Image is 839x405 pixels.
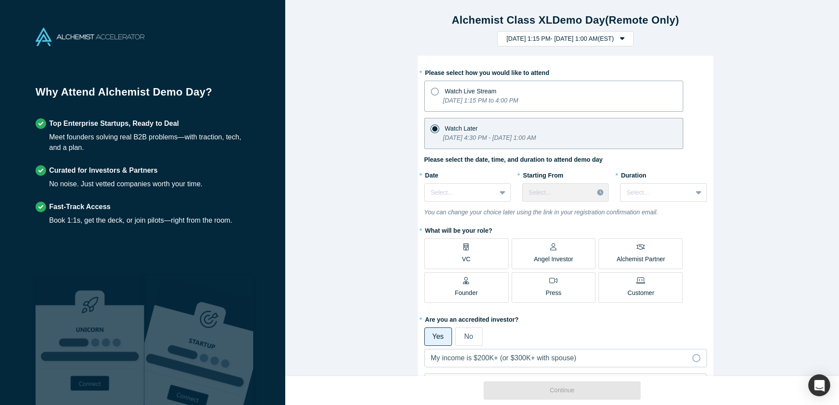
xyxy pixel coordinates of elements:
strong: Fast-Track Access [49,203,111,210]
label: Please select the date, time, and duration to attend demo day [424,155,603,164]
label: What will be your role? [424,223,707,235]
button: [DATE] 1:15 PM- [DATE] 1:00 AM(EST) [497,31,634,46]
label: Starting From [522,168,563,180]
p: Founder [455,288,477,298]
label: Please select how you would like to attend [424,65,707,78]
p: Customer [627,288,654,298]
img: Robust Technologies [36,276,144,405]
div: No noise. Just vetted companies worth your time. [49,179,203,189]
span: Watch Later [445,125,478,132]
i: [DATE] 1:15 PM to 4:00 PM [443,97,519,104]
span: No [464,333,473,340]
strong: Curated for Investors & Partners [49,167,158,174]
p: Press [546,288,562,298]
img: Alchemist Accelerator Logo [36,28,144,46]
strong: Top Enterprise Startups, Ready to Deal [49,120,179,127]
label: Duration [620,168,706,180]
strong: Alchemist Class XL Demo Day (Remote Only) [452,14,679,26]
span: Watch Live Stream [445,88,497,95]
i: [DATE] 4:30 PM - [DATE] 1:00 AM [443,134,536,141]
img: Prism AI [144,276,253,405]
i: You can change your choice later using the link in your registration confirmation email. [424,209,658,216]
span: Yes [432,333,444,340]
label: Are you an accredited investor? [424,312,707,324]
div: Book 1:1s, get the deck, or join pilots—right from the room. [49,215,232,226]
p: VC [462,255,470,264]
div: Meet founders solving real B2B problems—with traction, tech, and a plan. [49,132,250,153]
p: Angel Investor [534,255,574,264]
button: Continue [484,381,641,400]
p: Alchemist Partner [617,255,665,264]
label: Date [424,168,511,180]
span: My income is $200K+ (or $300K+ with spouse) [431,354,577,362]
h1: Why Attend Alchemist Demo Day? [36,84,250,106]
